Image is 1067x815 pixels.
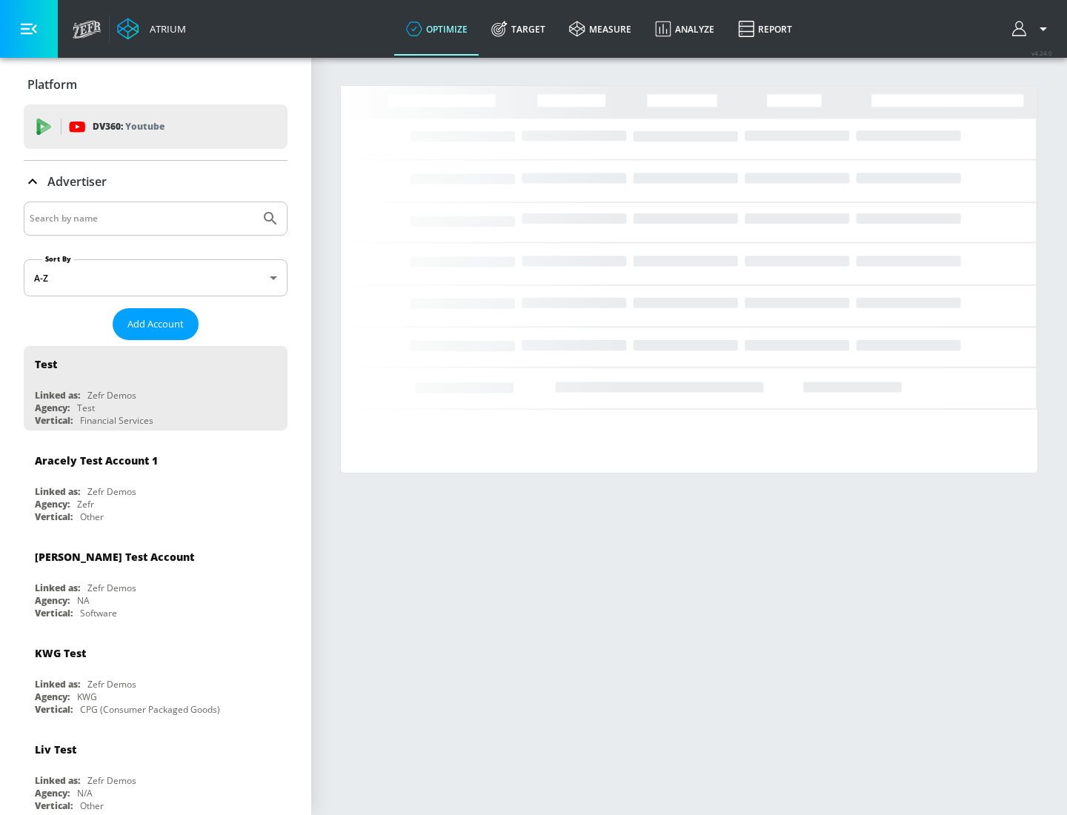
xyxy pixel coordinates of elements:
[80,703,220,716] div: CPG (Consumer Packaged Goods)
[80,414,153,427] div: Financial Services
[35,485,80,498] div: Linked as:
[24,635,287,719] div: KWG TestLinked as:Zefr DemosAgency:KWGVertical:CPG (Consumer Packaged Goods)
[1031,49,1052,57] span: v 4.24.0
[394,2,479,56] a: optimize
[125,119,164,134] p: Youtube
[27,76,77,93] p: Platform
[35,550,194,564] div: [PERSON_NAME] Test Account
[113,308,199,340] button: Add Account
[557,2,643,56] a: measure
[35,453,158,468] div: Aracely Test Account 1
[35,498,70,510] div: Agency:
[87,485,136,498] div: Zefr Demos
[35,774,80,787] div: Linked as:
[24,346,287,430] div: TestLinked as:Zefr DemosAgency:TestVertical:Financial Services
[35,678,80,691] div: Linked as:
[47,173,107,190] p: Advertiser
[35,389,80,402] div: Linked as:
[24,442,287,527] div: Aracely Test Account 1Linked as:Zefr DemosAgency:ZefrVertical:Other
[24,539,287,623] div: [PERSON_NAME] Test AccountLinked as:Zefr DemosAgency:NAVertical:Software
[35,799,73,812] div: Vertical:
[35,402,70,414] div: Agency:
[80,510,104,523] div: Other
[127,316,184,333] span: Add Account
[77,402,95,414] div: Test
[87,774,136,787] div: Zefr Demos
[80,799,104,812] div: Other
[35,357,57,371] div: Test
[80,607,117,619] div: Software
[87,389,136,402] div: Zefr Demos
[35,646,86,660] div: KWG Test
[24,104,287,149] div: DV360: Youtube
[35,691,70,703] div: Agency:
[35,414,73,427] div: Vertical:
[24,161,287,202] div: Advertiser
[30,209,254,228] input: Search by name
[77,498,94,510] div: Zefr
[77,691,97,703] div: KWG
[42,254,74,264] label: Sort By
[35,582,80,594] div: Linked as:
[87,582,136,594] div: Zefr Demos
[35,703,73,716] div: Vertical:
[35,594,70,607] div: Agency:
[35,510,73,523] div: Vertical:
[77,594,90,607] div: NA
[144,22,186,36] div: Atrium
[35,742,76,756] div: Liv Test
[24,259,287,296] div: A-Z
[77,787,93,799] div: N/A
[479,2,557,56] a: Target
[35,787,70,799] div: Agency:
[726,2,804,56] a: Report
[117,18,186,40] a: Atrium
[643,2,726,56] a: Analyze
[93,119,164,135] p: DV360:
[35,607,73,619] div: Vertical:
[87,678,136,691] div: Zefr Demos
[24,64,287,105] div: Platform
